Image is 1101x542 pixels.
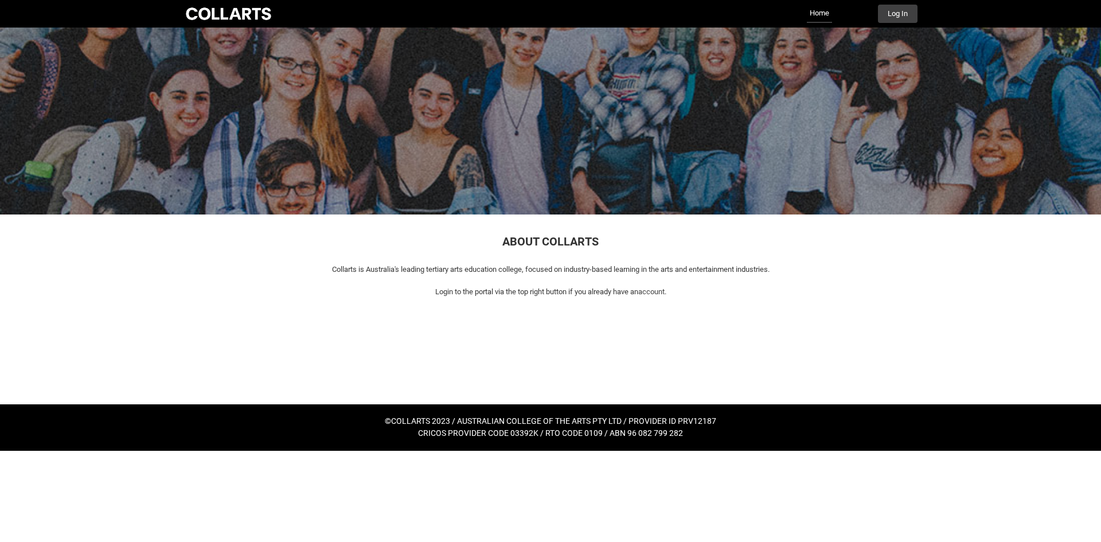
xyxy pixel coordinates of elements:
[502,235,599,248] span: ABOUT COLLARTS
[807,5,832,23] a: Home
[638,287,666,296] span: account.
[190,286,911,298] p: Login to the portal via the top right button if you already have an
[190,264,911,275] p: Collarts is Australia's leading tertiary arts education college, focused on industry-based learni...
[878,5,918,23] button: Log In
